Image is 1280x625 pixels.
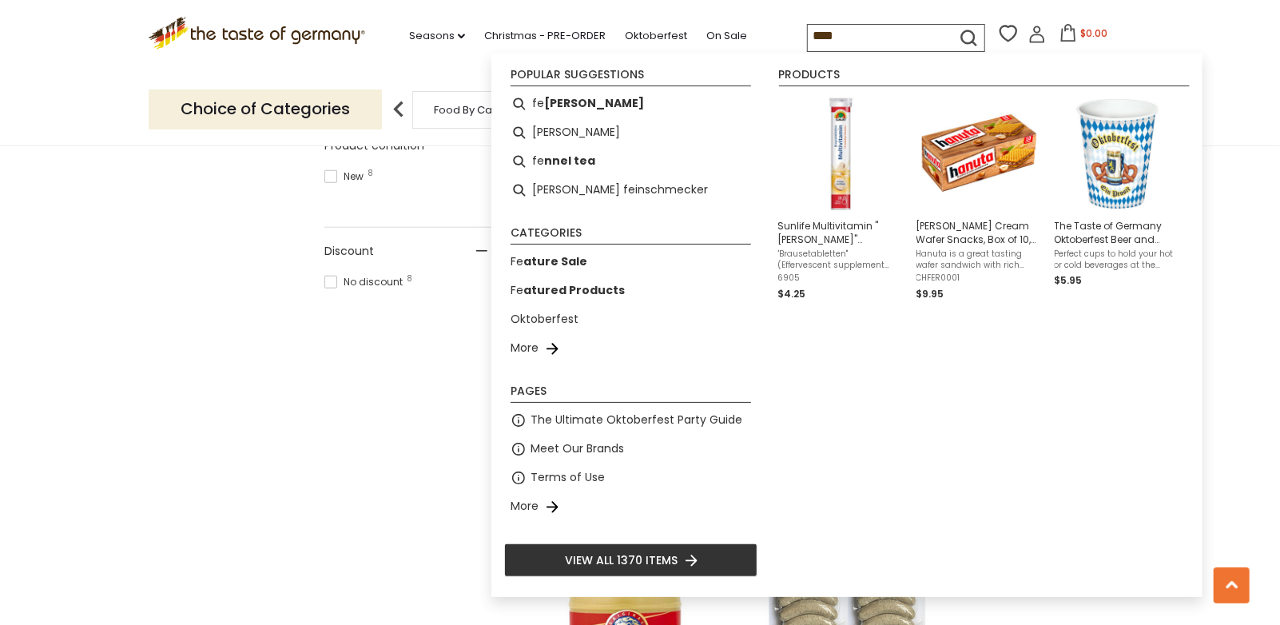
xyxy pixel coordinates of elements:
li: The Ultimate Oktoberfest Party Guide [504,406,757,435]
span: Discount [324,243,374,260]
span: Hanuta is a great tasting wafer sandwich with rich chocolate-hazelnut cream in the middle. Famous... [916,249,1042,271]
b: [PERSON_NAME] [544,94,644,113]
li: knorr feinschmecker [504,176,757,205]
a: Terms of Use [531,468,605,487]
a: Meet Our Brands [531,440,624,458]
a: On Sale [706,27,747,45]
button: $0.00 [1049,24,1117,48]
li: Hanuta Hazelnut Cream Wafer Snacks, Box of 10, 7.6 oz [910,90,1048,309]
a: Seasons [409,27,465,45]
li: Products [779,69,1190,86]
a: Christmas - PRE-ORDER [484,27,606,45]
li: Terms of Use [504,464,757,492]
span: 8 [368,169,373,177]
li: Popular suggestions [511,69,751,86]
b: ature Sale [523,253,587,269]
li: Oktoberfest [504,305,757,334]
span: No discount [324,275,407,289]
li: feine leberwurst [504,90,757,118]
div: Instant Search Results [491,54,1202,597]
a: Oktoberfest [625,27,687,45]
li: fennel tea [504,147,757,176]
li: Meet Our Brands [504,435,757,464]
img: previous arrow [383,94,415,125]
span: $5.95 [1055,273,1083,287]
li: More [504,492,757,521]
li: Feature Sale [504,248,757,277]
a: Food By Category [435,104,527,116]
a: Featured Products [511,281,625,300]
span: $4.25 [778,287,806,301]
li: Pages [511,385,751,403]
li: More [504,334,757,363]
li: Categories [511,227,751,245]
span: View all 1370 items [565,551,678,569]
a: Feature Sale [511,253,587,271]
b: nnel tea [544,152,595,170]
span: CHFER0001 [916,273,1042,284]
span: 6905 [778,273,904,284]
span: 8 [407,275,412,283]
a: The Taste of Germany Oktoberfest Beer and Pretzel Cups 9 oz (8/pkg)Perfect cups to hold your hot ... [1055,96,1180,302]
span: New [324,169,368,184]
li: Featured Products [504,277,757,305]
b: atured Products [523,282,625,298]
span: [PERSON_NAME] Cream Wafer Snacks, Box of 10, 7.6 oz [916,219,1042,246]
span: $9.95 [916,287,944,301]
p: Choice of Categories [149,90,382,129]
li: The Taste of Germany Oktoberfest Beer and Pretzel Cups 9 oz (8/pkg) [1048,90,1187,309]
span: The Taste of Germany Oktoberfest Beer and Pretzel Cups 9 oz (8/pkg) [1055,219,1180,246]
li: Sunlife Multivitamin "Brause" Effervescent Supplements, 20 ct. [772,90,910,309]
a: The Ultimate Oktoberfest Party Guide [531,411,742,429]
span: Sunlife Multivitamin "[PERSON_NAME]" Effervescent Supplements, 20 ct. [778,219,904,246]
li: fred ferkel [504,118,757,147]
li: View all 1370 items [504,543,757,577]
span: "Brausetabletten" (Effervescent supplement tablets that you dissolve in water to enjoy vitamins a... [778,249,904,271]
a: Sunlife Multivitamin "[PERSON_NAME]" Effervescent Supplements, 20 ct."Brausetabletten" (Effervesc... [778,96,904,302]
span: Perfect cups to hold your hot or cold beverages at the Oktoberfest party. Bavarian themed beer an... [1055,249,1180,271]
span: $0.00 [1080,26,1107,40]
a: Oktoberfest [511,310,578,328]
a: [PERSON_NAME] Cream Wafer Snacks, Box of 10, 7.6 ozHanuta is a great tasting wafer sandwich with ... [916,96,1042,302]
